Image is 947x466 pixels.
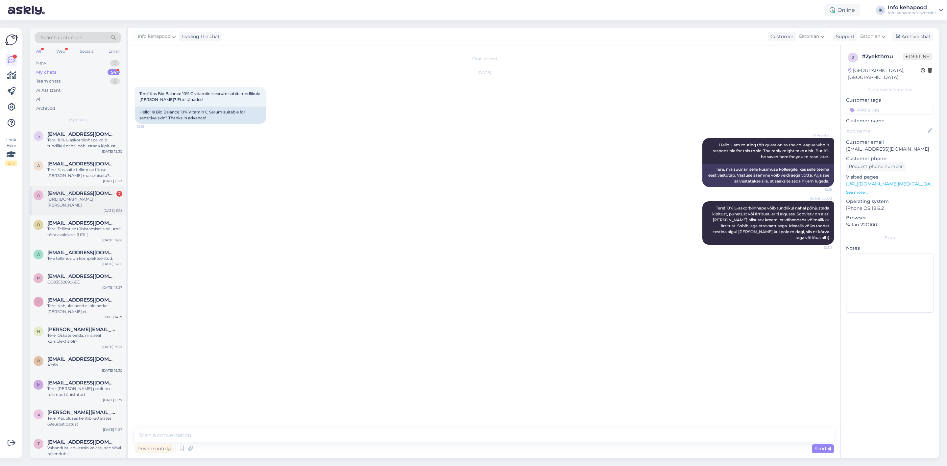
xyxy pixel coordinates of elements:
p: iPhone OS 18.6.2 [846,205,934,212]
a: Info kehapoodInfo kehapood's website [888,5,943,15]
span: maryh@hot.ee [47,380,116,386]
div: Socials [79,47,95,56]
span: Info kehapood [807,196,832,201]
span: h [37,329,40,334]
span: arinakene7@gmail.com [47,250,116,256]
div: Archive chat [892,32,933,41]
div: [DATE] 15:27 [102,285,122,290]
div: New [36,60,46,66]
div: Tere! Kahjuks need ei ole hetkel [PERSON_NAME] ei [PERSON_NAME], kas on veel tulemas [47,303,122,315]
span: 12:18 [137,124,161,129]
span: tiina.kiik@gmail.com [47,439,116,445]
span: s [37,134,40,138]
div: [DATE] 16:55 [102,261,122,266]
div: Tere! Oskate öelda, mis seal komplektis oli? [47,332,122,344]
p: See more ... [846,189,934,195]
span: Offline [903,53,932,60]
div: Online [824,4,860,16]
p: Customer tags [846,97,934,104]
div: Tere! 10% L-askorbiinhape võib tundlikul nahal põhjustada kipitust, punetust või ärritust, eriti ... [47,137,122,149]
span: AI Assistant [807,133,832,138]
span: m [37,382,40,387]
div: 54 [108,69,120,76]
div: Request phone number [846,162,906,171]
div: Customer information [846,87,934,93]
div: All [36,96,42,103]
p: Customer email [846,139,934,146]
span: oksana_07@ro.ru [47,220,116,226]
div: [DATE] 11:37 [103,398,122,403]
input: Add a tag [846,105,934,115]
span: 2 [852,55,854,60]
div: [URL][DOMAIN_NAME][PERSON_NAME] [47,196,122,208]
span: m [37,276,40,281]
div: 0 [110,60,120,66]
div: All [35,47,42,56]
span: a [37,252,40,257]
div: Extra [846,235,934,241]
p: Visited pages [846,174,934,181]
div: Teie tellimus on komplekteeritud. [47,256,122,261]
div: IK [876,6,885,15]
div: Tere! Tellimuse tühistamiseks palume täita avalduse. [URL][DOMAIN_NAME] [47,226,122,238]
div: Info kehapood's website [888,10,936,15]
div: [DATE] 11:23 [103,179,122,184]
span: annelimusto@gmail.com [47,190,116,196]
span: Estonian [860,33,880,40]
div: 7 [116,191,122,197]
div: Email [107,47,121,56]
span: 12:30 [807,245,832,250]
div: Support [833,33,855,40]
span: 12:18 [807,187,832,192]
input: Add name [846,127,926,135]
div: My chats [36,69,57,76]
div: Info kehapood [888,5,936,10]
span: s [37,412,40,417]
p: Customer name [846,117,934,124]
div: Tere! Kaupluses kehtib -20 alates 69eurost ostust [47,415,122,427]
span: sandra.sall@mail.ee [47,409,116,415]
div: [DATE] 12:30 [102,149,122,154]
span: helina.evert@mail.ee [47,327,116,332]
div: [DATE] 11:18 [104,208,122,213]
div: [DATE] 14:21 [103,315,122,320]
div: Look Here [5,137,17,166]
span: Search customers [41,34,83,41]
div: [DATE] 16:58 [102,238,122,243]
div: leading the chat [180,33,220,40]
div: # 2yekthmu [862,53,903,61]
div: [DATE] [135,70,834,76]
img: Askly Logo [5,34,18,46]
span: Hello, I am routing this question to the colleague who is responsible for this topic. The reply m... [713,142,830,159]
div: Team chats [36,78,61,85]
div: Customer [768,33,793,40]
a: [URL][DOMAIN_NAME][MEDICAL_DATA] [846,181,938,187]
div: [DATE] 13:23 [102,344,122,349]
div: [GEOGRAPHIC_DATA], [GEOGRAPHIC_DATA] [848,67,921,81]
div: Vabandust, arvutasin valesti, see siiski rakendub :) [47,445,122,457]
div: [DATE] 12:30 [102,368,122,373]
div: Tere, ma suunan selle küsimuse kolleegile, kes selle teema eest vastutab. Vastuse saamine võib ve... [702,164,834,187]
span: o [37,222,40,227]
span: a [37,163,40,168]
div: Tere! [PERSON_NAME] poolt on tellimus tühistatud [47,386,122,398]
div: 0 [110,78,120,85]
p: Browser [846,214,934,221]
span: Estonian [799,33,819,40]
div: Hello! Is Bio Balance 10% Vitamin C Serum suitable for sensitive skin? Thanks in advance! [135,107,266,124]
div: Archived [36,105,55,112]
div: Tere! Kas saite tellimuse tööse [PERSON_NAME] maksmiseta? Tellimus [PERSON_NAME] jääb kinni, saan... [47,167,122,179]
span: muahannalattik@gmail.com [47,273,116,279]
span: My chats [69,117,87,123]
span: Tere! Kas Bio Balance 10% C vitamiini seerum sobib tundlikule [PERSON_NAME]? Ette tänades! [139,91,261,102]
div: [DATE] 8:50 [103,457,122,462]
p: Notes [846,245,934,252]
p: Customer phone [846,155,934,162]
div: Chat started [135,56,834,62]
span: liina@luxador.ee [47,297,116,303]
div: [DATE] 11:37 [103,427,122,432]
span: r [37,358,40,363]
span: Info kehapood [138,33,171,40]
div: AI Assistant [36,87,61,94]
span: sova26@yandex.com [47,131,116,137]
